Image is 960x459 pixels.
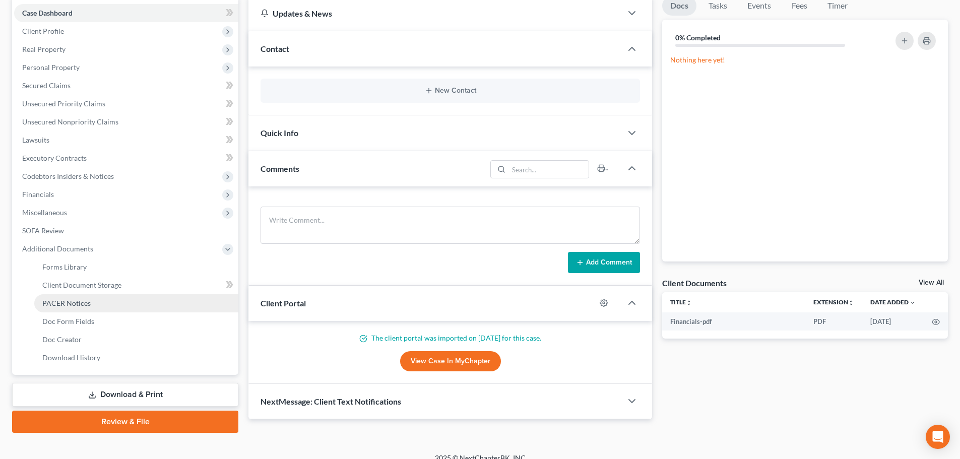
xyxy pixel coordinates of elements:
span: Comments [261,164,299,173]
i: expand_more [910,300,916,306]
span: Codebtors Insiders & Notices [22,172,114,180]
button: Add Comment [568,252,640,273]
span: Lawsuits [22,136,49,144]
span: Doc Creator [42,335,82,344]
div: Client Documents [662,278,727,288]
a: Executory Contracts [14,149,238,167]
p: The client portal was imported on [DATE] for this case. [261,333,640,343]
a: Download History [34,349,238,367]
span: Unsecured Nonpriority Claims [22,117,118,126]
a: Doc Form Fields [34,312,238,331]
span: Secured Claims [22,81,71,90]
span: Client Profile [22,27,64,35]
span: Client Portal [261,298,306,308]
i: unfold_more [686,300,692,306]
td: Financials-pdf [662,312,805,331]
strong: 0% Completed [675,33,721,42]
a: PACER Notices [34,294,238,312]
a: View Case in MyChapter [400,351,501,371]
i: unfold_more [848,300,854,306]
div: Open Intercom Messenger [926,425,950,449]
td: PDF [805,312,862,331]
span: Client Document Storage [42,281,121,289]
a: Titleunfold_more [670,298,692,306]
a: Lawsuits [14,131,238,149]
span: Miscellaneous [22,208,67,217]
span: NextMessage: Client Text Notifications [261,397,401,406]
a: Unsecured Priority Claims [14,95,238,113]
a: Case Dashboard [14,4,238,22]
a: Unsecured Nonpriority Claims [14,113,238,131]
a: Review & File [12,411,238,433]
a: Client Document Storage [34,276,238,294]
td: [DATE] [862,312,924,331]
span: Unsecured Priority Claims [22,99,105,108]
span: Personal Property [22,63,80,72]
button: New Contact [269,87,632,95]
a: Extensionunfold_more [813,298,854,306]
input: Search... [509,161,589,178]
a: SOFA Review [14,222,238,240]
span: SOFA Review [22,226,64,235]
span: Case Dashboard [22,9,73,17]
p: Nothing here yet! [670,55,940,65]
a: Secured Claims [14,77,238,95]
span: Contact [261,44,289,53]
span: Additional Documents [22,244,93,253]
span: Executory Contracts [22,154,87,162]
span: Real Property [22,45,66,53]
a: Date Added expand_more [870,298,916,306]
span: PACER Notices [42,299,91,307]
a: Forms Library [34,258,238,276]
span: Quick Info [261,128,298,138]
span: Forms Library [42,263,87,271]
span: Doc Form Fields [42,317,94,325]
a: Doc Creator [34,331,238,349]
a: Download & Print [12,383,238,407]
div: Updates & News [261,8,610,19]
span: Download History [42,353,100,362]
a: View All [919,279,944,286]
span: Financials [22,190,54,199]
